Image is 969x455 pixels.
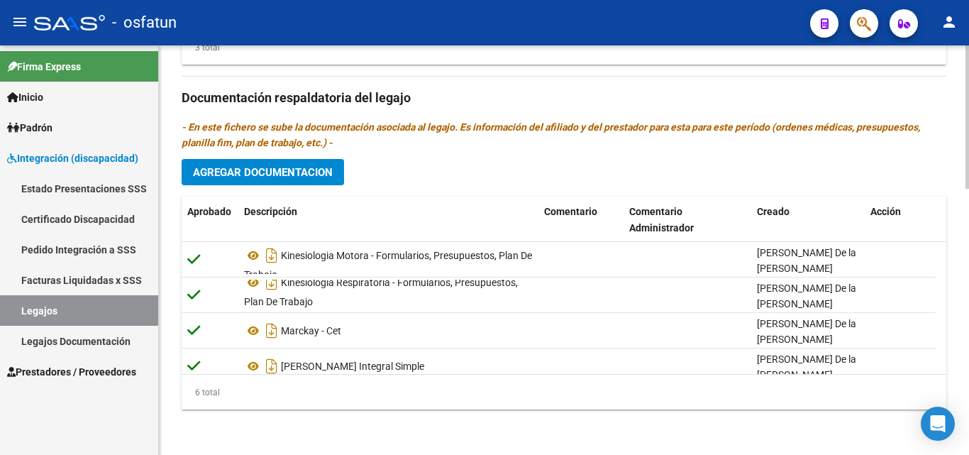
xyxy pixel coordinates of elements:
[182,197,238,243] datatable-header-cell: Aprobado
[865,197,936,243] datatable-header-cell: Acción
[244,280,533,309] div: Kinesiologia Respiratoria - Formularios, Presupuestos, Plan De Trabajo
[112,7,177,38] span: - osfatun
[182,159,344,185] button: Agregar Documentacion
[182,385,220,400] div: 6 total
[262,355,281,378] i: Descargar documento
[244,355,533,378] div: [PERSON_NAME] Integral Simple
[244,206,297,217] span: Descripción
[624,197,751,243] datatable-header-cell: Comentario Administrador
[751,197,865,243] datatable-header-cell: Creado
[7,120,52,136] span: Padrón
[11,13,28,31] mat-icon: menu
[757,353,856,381] span: [PERSON_NAME] De la [PERSON_NAME]
[187,206,231,217] span: Aprobado
[244,319,533,342] div: Marckay - Cet
[757,283,856,310] span: [PERSON_NAME] De la [PERSON_NAME]
[870,206,901,217] span: Acción
[182,88,946,108] h3: Documentación respaldatoria del legajo
[757,206,790,217] span: Creado
[193,166,333,179] span: Agregar Documentacion
[262,319,281,342] i: Descargar documento
[7,150,138,166] span: Integración (discapacidad)
[538,197,624,243] datatable-header-cell: Comentario
[182,40,220,55] div: 3 total
[921,407,955,441] div: Open Intercom Messenger
[244,244,533,274] div: Kinesiologia Motora - Formularios, Presupuestos, Plan De Trabajo
[941,13,958,31] mat-icon: person
[544,206,597,217] span: Comentario
[7,89,43,105] span: Inicio
[757,318,856,346] span: [PERSON_NAME] De la [PERSON_NAME]
[182,121,920,148] i: - En este fichero se sube la documentación asociada al legajo. Es información del afiliado y del ...
[262,271,281,294] i: Descargar documento
[629,206,694,234] span: Comentario Administrador
[7,59,81,75] span: Firma Express
[757,247,856,275] span: [PERSON_NAME] De la [PERSON_NAME]
[7,364,136,380] span: Prestadores / Proveedores
[238,197,538,243] datatable-header-cell: Descripción
[262,244,281,267] i: Descargar documento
